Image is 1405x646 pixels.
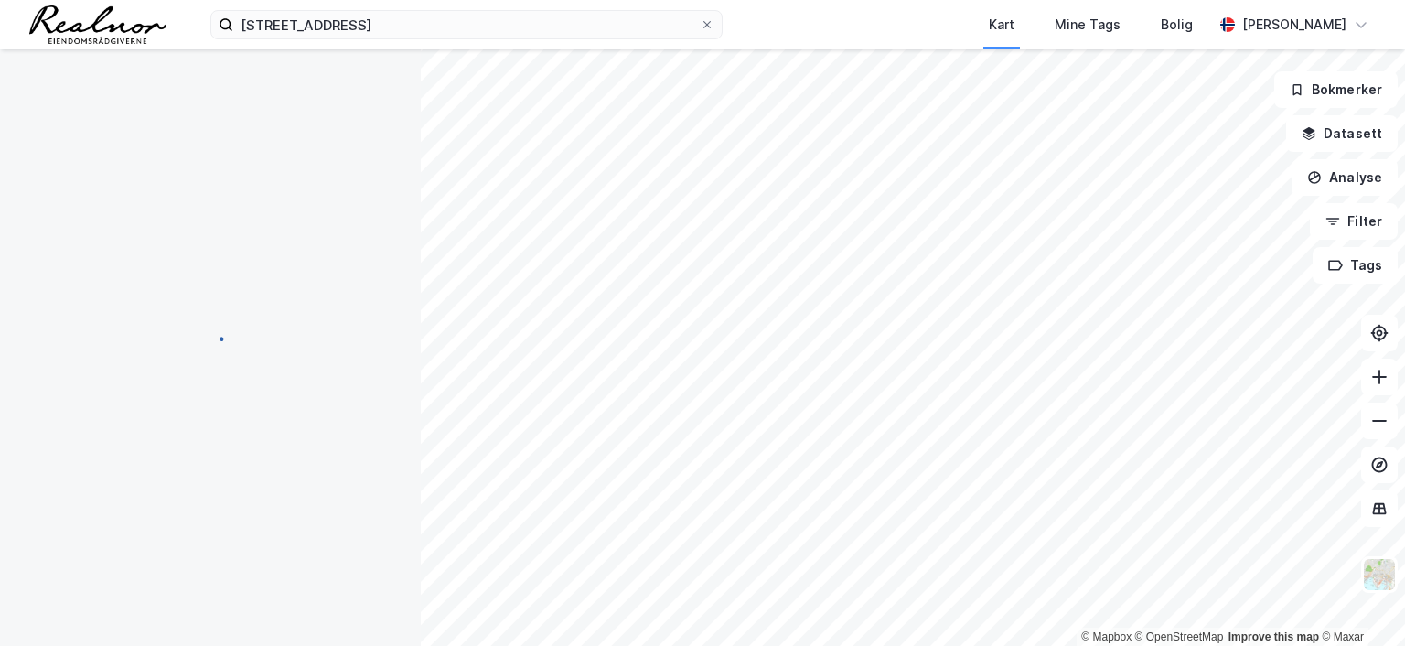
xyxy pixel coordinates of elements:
[1242,14,1346,36] div: [PERSON_NAME]
[1274,71,1398,108] button: Bokmerker
[196,322,225,351] img: spinner.a6d8c91a73a9ac5275cf975e30b51cfb.svg
[1286,115,1398,152] button: Datasett
[1055,14,1121,36] div: Mine Tags
[1228,630,1319,643] a: Improve this map
[1314,558,1405,646] iframe: Chat Widget
[1313,247,1398,284] button: Tags
[989,14,1014,36] div: Kart
[1292,159,1398,196] button: Analyse
[1310,203,1398,240] button: Filter
[1314,558,1405,646] div: Kontrollprogram for chat
[29,5,166,44] img: realnor-logo.934646d98de889bb5806.png
[1135,630,1224,643] a: OpenStreetMap
[1362,557,1397,592] img: Z
[233,11,700,38] input: Søk på adresse, matrikkel, gårdeiere, leietakere eller personer
[1161,14,1193,36] div: Bolig
[1081,630,1132,643] a: Mapbox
